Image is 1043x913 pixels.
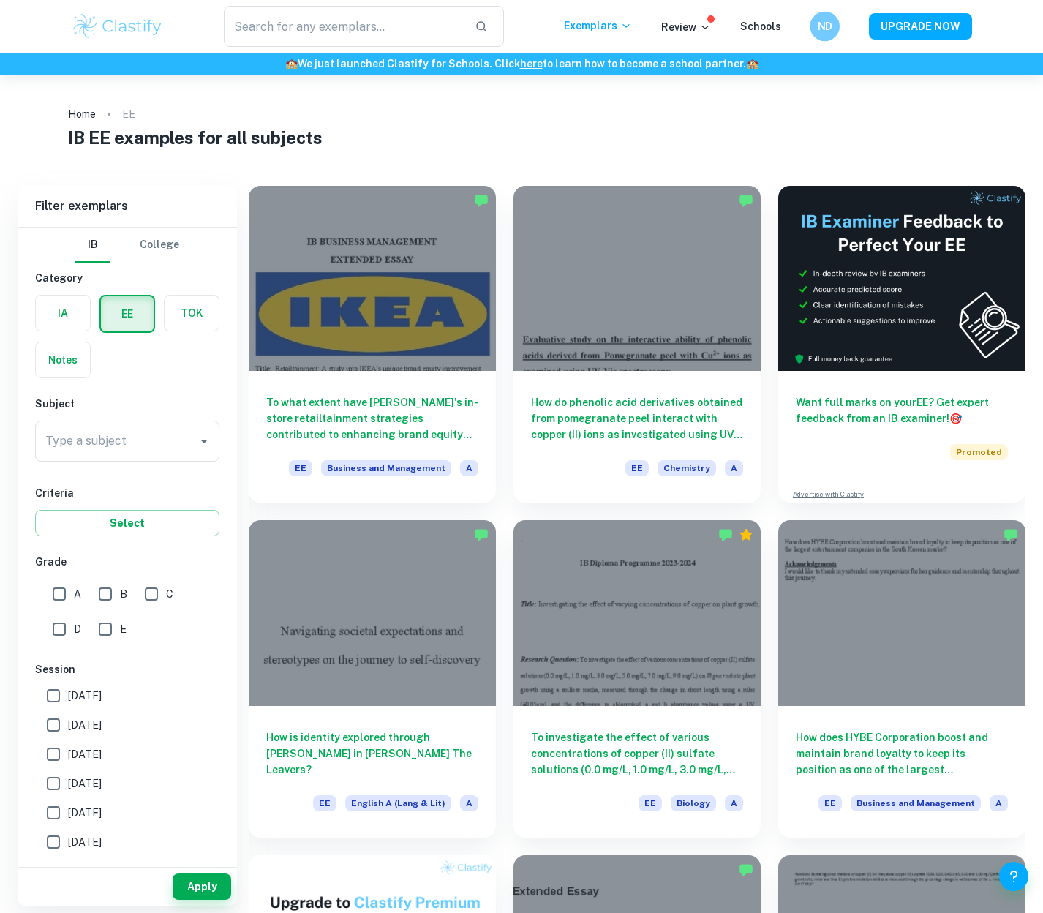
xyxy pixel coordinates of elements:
span: Business and Management [321,460,451,476]
button: ND [810,12,840,42]
span: [DATE] [68,688,102,704]
h6: How do phenolic acid derivatives obtained from pomegranate peel interact with copper (II) ions as... [531,394,743,443]
div: Premium [739,527,753,542]
button: EE [101,296,154,331]
h6: We just launched Clastify for Schools. Click to learn how to become a school partner. [3,56,1040,72]
h6: To what extent have [PERSON_NAME]'s in-store retailtainment strategies contributed to enhancing b... [266,394,478,443]
p: Exemplars [564,18,632,34]
img: Clastify logo [71,12,164,41]
button: Open [194,431,214,451]
button: IA [36,296,90,331]
button: College [140,228,179,263]
button: IB [75,228,110,263]
h6: Subject [35,396,219,412]
img: Marked [474,193,489,208]
span: [DATE] [68,746,102,762]
span: A [725,795,743,811]
a: How is identity explored through [PERSON_NAME] in [PERSON_NAME] The Leavers?EEEnglish A (Lang & L... [249,520,496,837]
span: E [120,621,127,637]
a: Want full marks on yourEE? Get expert feedback from an IB examiner!PromotedAdvertise with Clastify [778,186,1025,503]
a: Schools [740,20,781,32]
a: Home [68,104,96,124]
span: EE [818,795,842,811]
span: 🏫 [285,58,298,69]
span: A [990,795,1008,811]
span: 🏫 [746,58,758,69]
span: 🎯 [949,413,962,424]
span: [DATE] [68,805,102,821]
span: A [74,586,81,602]
h6: ND [816,18,833,34]
span: Business and Management [851,795,981,811]
img: Marked [739,193,753,208]
h6: Filter exemplars [18,186,237,227]
span: EE [289,460,312,476]
span: [DATE] [68,834,102,850]
a: Advertise with Clastify [793,489,864,500]
span: D [74,621,81,637]
img: Marked [474,527,489,542]
h6: Grade [35,554,219,570]
span: Chemistry [658,460,716,476]
button: Apply [173,873,231,900]
input: Search for any exemplars... [224,6,463,47]
button: TOK [165,296,219,331]
span: A [460,460,478,476]
span: B [120,586,127,602]
h1: IB EE examples for all subjects [68,124,975,151]
img: Marked [718,527,733,542]
span: EE [313,795,336,811]
p: Review [661,19,711,35]
span: A [460,795,478,811]
h6: How is identity explored through [PERSON_NAME] in [PERSON_NAME] The Leavers? [266,729,478,778]
h6: To investigate the effect of various concentrations of copper (II) sulfate solutions (0.0 mg/L, 1... [531,729,743,778]
span: Biology [671,795,716,811]
a: To what extent have [PERSON_NAME]'s in-store retailtainment strategies contributed to enhancing b... [249,186,496,503]
a: How does HYBE Corporation boost and maintain brand loyalty to keep its position as one of the lar... [778,520,1025,837]
span: EE [639,795,662,811]
h6: Session [35,661,219,677]
button: Notes [36,342,90,377]
span: [DATE] [68,775,102,792]
h6: Want full marks on your EE ? Get expert feedback from an IB examiner! [796,394,1008,427]
a: here [520,58,543,69]
a: To investigate the effect of various concentrations of copper (II) sulfate solutions (0.0 mg/L, 1... [513,520,761,837]
img: Marked [1004,527,1018,542]
span: EE [625,460,649,476]
h6: Category [35,270,219,286]
button: UPGRADE NOW [869,13,972,40]
h6: Criteria [35,485,219,501]
p: EE [122,106,135,122]
span: A [725,460,743,476]
button: Select [35,510,219,536]
img: Thumbnail [778,186,1025,371]
h6: How does HYBE Corporation boost and maintain brand loyalty to keep its position as one of the lar... [796,729,1008,778]
span: C [166,586,173,602]
button: Help and Feedback [999,862,1028,891]
img: Marked [739,863,753,877]
span: Promoted [950,444,1008,460]
div: Filter type choice [75,228,179,263]
a: How do phenolic acid derivatives obtained from pomegranate peel interact with copper (II) ions as... [513,186,761,503]
span: [DATE] [68,717,102,733]
span: English A (Lang & Lit) [345,795,451,811]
